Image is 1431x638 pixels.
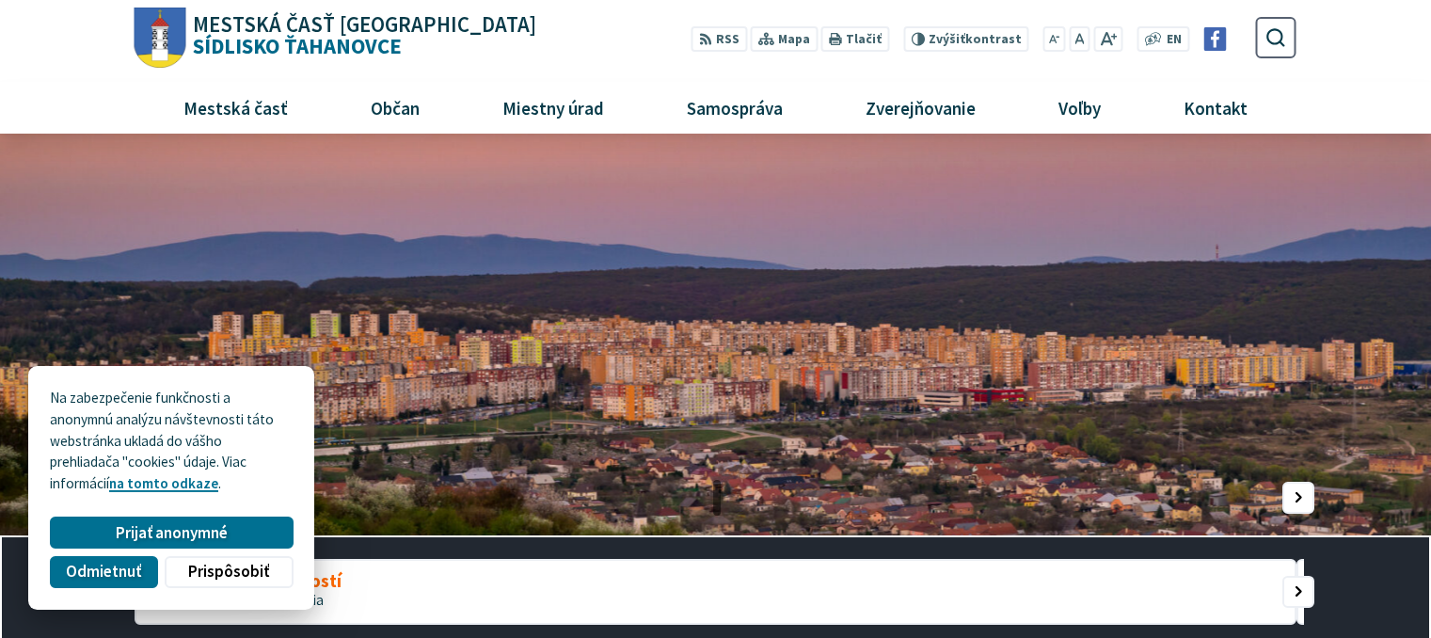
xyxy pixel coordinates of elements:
[109,474,218,492] a: na tomto odkaze
[1025,82,1136,133] a: Voľby
[929,31,965,47] span: Zvýšiť
[66,562,141,582] span: Odmietnuť
[135,8,186,69] img: Prejsť na domovskú stránku
[468,82,638,133] a: Miestny úrad
[1052,82,1108,133] span: Voľby
[165,556,293,588] button: Prispôsobiť
[495,82,611,133] span: Miestny úrad
[193,14,536,36] span: Mestská časť [GEOGRAPHIC_DATA]
[186,14,537,57] h1: Sídlisko Ťahanovce
[363,82,426,133] span: Občan
[1162,30,1187,50] a: EN
[1177,82,1255,133] span: Kontakt
[679,82,789,133] span: Samospráva
[135,8,536,69] a: Logo Sídlisko Ťahanovce, prejsť na domovskú stránku.
[1093,26,1122,52] button: Zväčšiť veľkosť písma
[778,30,810,50] span: Mapa
[176,82,294,133] span: Mestská časť
[50,517,293,549] button: Prijať anonymné
[692,26,747,52] a: RSS
[1043,26,1066,52] button: Zmenšiť veľkosť písma
[903,26,1028,52] button: Zvýšiťkontrast
[1150,82,1282,133] a: Kontakt
[50,556,157,588] button: Odmietnuť
[336,82,453,133] a: Občan
[846,32,882,47] span: Tlačiť
[751,26,818,52] a: Mapa
[1203,27,1227,51] img: Prejsť na Facebook stránku
[858,82,982,133] span: Zverejňovanie
[50,388,293,495] p: Na zabezpečenie funkčnosti a anonymnú analýzu návštevnosti táto webstránka ukladá do vášho prehli...
[149,82,322,133] a: Mestská časť
[135,559,1296,625] a: Kalendár udalostí plánované podujatia
[821,26,889,52] button: Tlačiť
[929,32,1022,47] span: kontrast
[653,82,818,133] a: Samospráva
[116,523,228,543] span: Prijať anonymné
[716,30,739,50] span: RSS
[188,562,269,582] span: Prispôsobiť
[1167,30,1182,50] span: EN
[1069,26,1089,52] button: Nastaviť pôvodnú veľkosť písma
[832,82,1010,133] a: Zverejňovanie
